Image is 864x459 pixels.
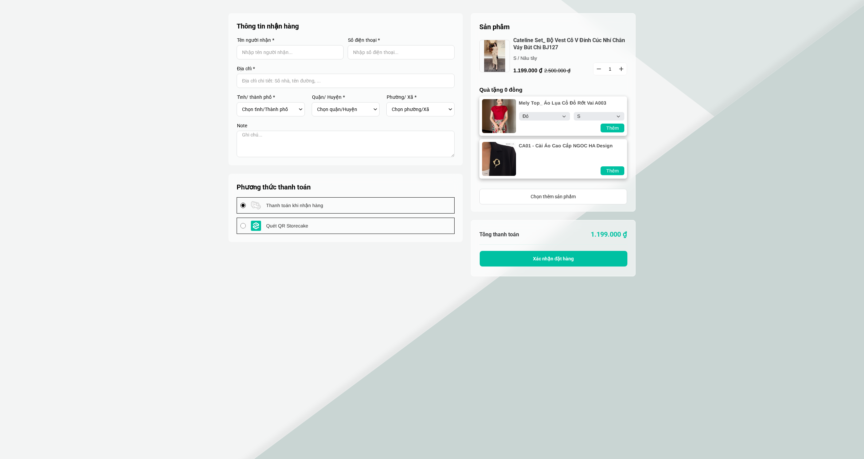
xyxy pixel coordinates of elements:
a: Cateline Set_ Bộ Vest Cổ V Đính Cúc Nhí Chân Váy Bút Chì BJ127 [513,37,627,51]
select: Select province [242,104,297,115]
label: Phường/ Xã * [386,95,455,99]
h6: Tổng thanh toán [479,231,553,238]
p: S / Nâu tây [513,54,581,62]
div: Thêm [601,124,624,132]
img: jpeg.jpeg [482,142,516,176]
input: Input Nhập số điện thoại... [348,45,455,59]
div: Thêm [601,167,624,175]
label: Số điện thoại * [348,38,455,42]
a: Mely Top_ Áo Lụa Cổ Đổ Rớt Vai A003 [519,99,621,107]
img: payment logo [251,200,261,210]
label: Địa chỉ * [237,66,455,71]
h4: Quà tặng 0 đồng [479,87,627,93]
label: Tên người nhận * [237,38,344,42]
label: Note [237,123,455,128]
span: Quét QR Storecake [266,222,308,229]
label: Tỉnh/ thành phố * [237,95,305,99]
p: 2.500.000 ₫ [544,68,575,74]
button: Xác nhận đặt hàng [480,251,627,267]
a: CA01 - Cài Áo Cao Cấp NGOC HA Design [519,142,621,149]
select: Select district [317,104,372,115]
select: Select commune [392,104,446,115]
p: 1.199.000 ₫ [553,229,627,240]
input: Input address with auto completion [237,74,455,88]
span: Xác nhận đặt hàng [533,256,574,261]
span: Thanh toán khi nhận hàng [266,202,323,209]
p: 1.199.000 ₫ [513,66,581,75]
img: payment logo [251,221,261,231]
input: Quantity input [593,63,627,75]
img: png.png [482,99,516,133]
div: Chọn thêm sản phẩm [480,193,627,200]
label: Quận/ Huyện * [312,95,380,99]
input: payment logo Quét QR Storecake [240,223,246,228]
h5: Sản phẩm [479,22,627,32]
a: Chọn thêm sản phẩm [479,189,627,204]
input: Input Nhập tên người nhận... [237,45,344,59]
input: payment logo Thanh toán khi nhận hàng [240,203,246,208]
h5: Phương thức thanh toán [237,182,455,192]
img: jpeg.jpeg [479,40,510,72]
p: Thông tin nhận hàng [237,21,455,31]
